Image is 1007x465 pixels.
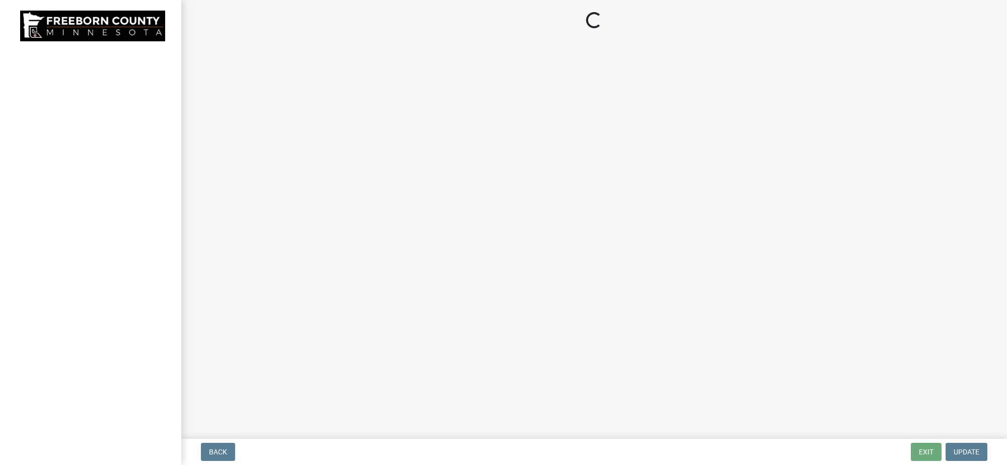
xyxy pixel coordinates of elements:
button: Exit [911,443,942,461]
span: Back [209,448,227,456]
span: Update [954,448,979,456]
button: Back [201,443,235,461]
button: Update [946,443,987,461]
img: Freeborn County, Minnesota [20,11,165,41]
